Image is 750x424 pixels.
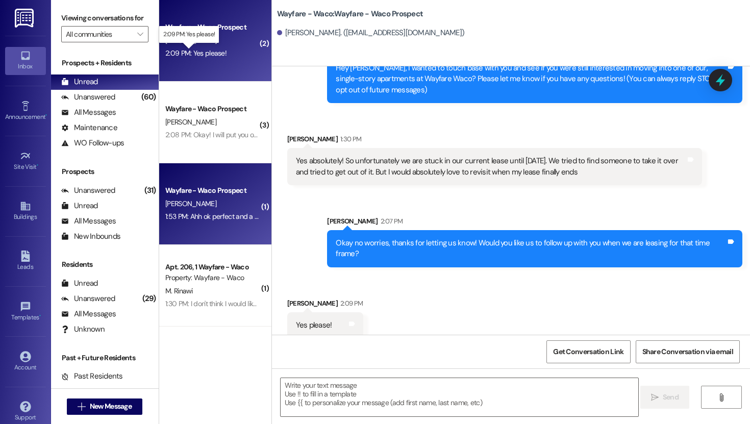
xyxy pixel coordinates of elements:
[277,9,423,19] b: Wayfare - Waco: Wayfare - Waco Prospect
[338,134,361,144] div: 1:30 PM
[165,48,227,58] div: 2:09 PM: Yes please!
[327,216,742,230] div: [PERSON_NAME]
[338,298,363,309] div: 2:09 PM
[15,9,36,28] img: ResiDesk Logo
[165,272,260,283] div: Property: Wayfare - Waco
[165,262,260,272] div: Apt. 206, 1 Wayfare - Waco
[636,340,740,363] button: Share Conversation via email
[142,183,159,198] div: (31)
[51,166,159,177] div: Prospects
[5,47,46,74] a: Inbox
[163,30,215,39] p: 2:09 PM: Yes please!
[553,346,623,357] span: Get Conversation Link
[61,278,98,289] div: Unread
[287,134,703,148] div: [PERSON_NAME]
[5,247,46,275] a: Leads
[165,199,216,208] span: [PERSON_NAME]
[378,216,403,227] div: 2:07 PM
[165,185,260,196] div: Wayfare - Waco Prospect
[137,30,143,38] i: 
[651,393,659,402] i: 
[5,147,46,175] a: Site Visit •
[642,346,733,357] span: Share Conversation via email
[165,117,216,127] span: [PERSON_NAME]
[336,63,726,95] div: Hey [PERSON_NAME], I wanted to touch base with you and see if you were still interested in moving...
[5,348,46,376] a: Account
[640,386,690,409] button: Send
[61,92,115,103] div: Unanswered
[165,36,216,45] span: [PERSON_NAME]
[61,293,115,304] div: Unanswered
[296,320,332,331] div: Yes please!
[61,216,116,227] div: All Messages
[287,298,363,312] div: [PERSON_NAME]
[546,340,630,363] button: Get Conversation Link
[5,298,46,326] a: Templates •
[61,201,98,211] div: Unread
[296,156,686,178] div: Yes absolutely! So unfortunately we are stuck in our current lease until [DATE]. We tried to find...
[51,353,159,363] div: Past + Future Residents
[61,185,115,196] div: Unanswered
[51,259,159,270] div: Residents
[61,309,116,319] div: All Messages
[61,107,116,118] div: All Messages
[51,58,159,68] div: Prospects + Residents
[165,130,344,139] div: 2:08 PM: Okay! I will put you on the schedule for 9am [DATE].
[90,401,132,412] span: New Message
[165,104,260,114] div: Wayfare - Waco Prospect
[717,393,725,402] i: 
[66,26,132,42] input: All communities
[277,28,465,38] div: [PERSON_NAME]. ([EMAIL_ADDRESS][DOMAIN_NAME])
[336,238,726,260] div: Okay no worries, thanks for letting us know! Would you like us to follow up with you when we are ...
[61,371,123,382] div: Past Residents
[61,386,130,397] div: Future Residents
[165,286,193,295] span: M. Rinawi
[67,398,142,415] button: New Message
[663,392,679,403] span: Send
[78,403,85,411] i: 
[140,291,159,307] div: (29)
[5,197,46,225] a: Buildings
[39,312,41,319] span: •
[61,10,148,26] label: Viewing conversations for
[45,112,47,119] span: •
[61,77,98,87] div: Unread
[61,231,120,242] div: New Inbounds
[139,89,159,105] div: (60)
[165,22,260,33] div: Wayfare - Waco Prospect
[61,138,124,148] div: WO Follow-ups
[37,162,38,169] span: •
[61,122,117,133] div: Maintenance
[61,324,105,335] div: Unknown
